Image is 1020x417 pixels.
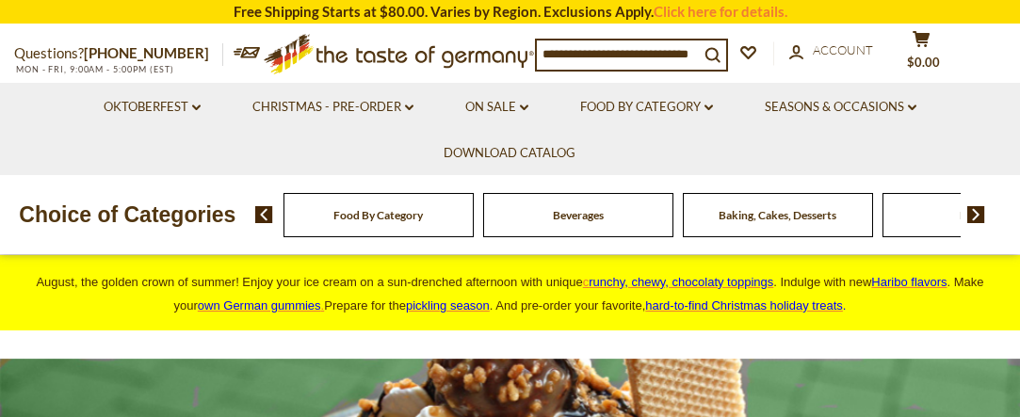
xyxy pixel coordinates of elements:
a: crunchy, chewy, chocolaty toppings [583,275,774,289]
span: runchy, chewy, chocolaty toppings [589,275,773,289]
button: $0.00 [893,30,949,77]
span: . [645,298,846,313]
a: Seasons & Occasions [765,97,916,118]
a: Haribo flavors [871,275,947,289]
p: Questions? [14,41,223,66]
a: Baking, Cakes, Desserts [719,208,836,222]
a: Account [789,40,873,61]
a: Christmas - PRE-ORDER [252,97,413,118]
a: Oktoberfest [104,97,201,118]
span: Account [813,42,873,57]
img: previous arrow [255,206,273,223]
span: MON - FRI, 9:00AM - 5:00PM (EST) [14,64,174,74]
a: hard-to-find Christmas holiday treats [645,298,843,313]
a: pickling season [406,298,490,313]
a: Download Catalog [444,143,575,164]
a: Food By Category [333,208,423,222]
span: own German gummies [198,298,321,313]
a: Click here for details. [654,3,787,20]
a: own German gummies. [198,298,324,313]
img: next arrow [967,206,985,223]
a: On Sale [465,97,528,118]
a: [PHONE_NUMBER] [84,44,209,61]
span: August, the golden crown of summer! Enjoy your ice cream on a sun-drenched afternoon with unique ... [36,275,983,313]
a: Food By Category [580,97,713,118]
a: Beverages [553,208,604,222]
span: $0.00 [907,55,940,70]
